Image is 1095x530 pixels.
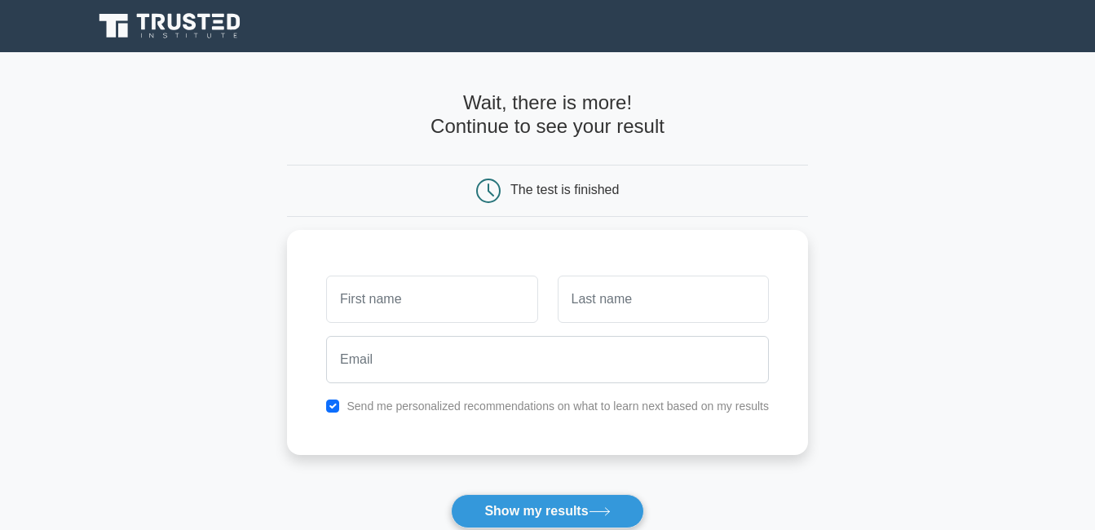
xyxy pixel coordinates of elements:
div: The test is finished [510,183,619,197]
h4: Wait, there is more! Continue to see your result [287,91,808,139]
button: Show my results [451,494,643,528]
input: Email [326,336,769,383]
input: Last name [558,276,769,323]
input: First name [326,276,537,323]
label: Send me personalized recommendations on what to learn next based on my results [347,400,769,413]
